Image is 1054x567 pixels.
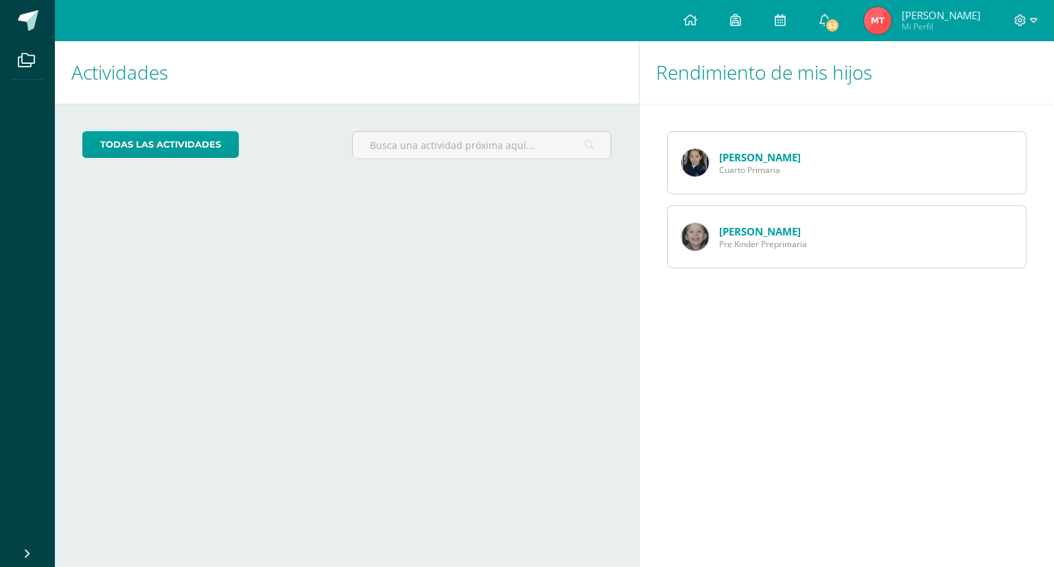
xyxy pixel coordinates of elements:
[82,131,239,158] a: todas las Actividades
[719,164,801,176] span: Cuarto Primaria
[353,132,610,159] input: Busca una actividad próxima aquí...
[902,8,981,22] span: [PERSON_NAME]
[719,224,801,238] a: [PERSON_NAME]
[681,149,709,176] img: 7c5509b2b0e65c9338d327385dd0e40e.png
[656,41,1038,104] h1: Rendimiento de mis hijos
[902,21,981,32] span: Mi Perfil
[719,150,801,164] a: [PERSON_NAME]
[825,18,840,33] span: 52
[719,238,807,250] span: Pre Kinder Preprimaria
[681,223,709,251] img: 06340b43c22b2bad7d59ae5f02d5ca2b.png
[71,41,622,104] h1: Actividades
[864,7,891,34] img: 37b79a11c6c73e929a818785eeb7d76b.png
